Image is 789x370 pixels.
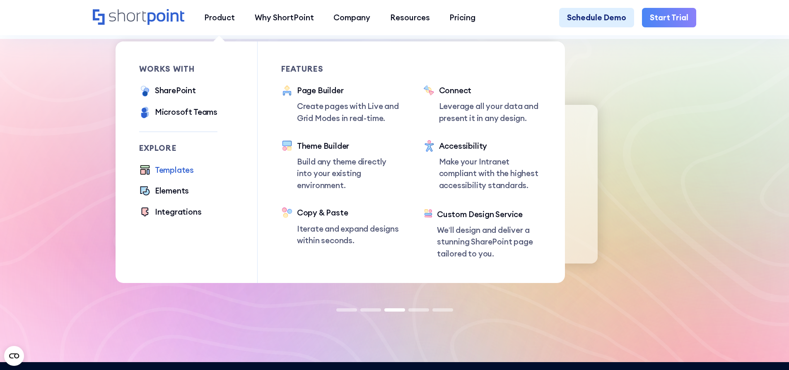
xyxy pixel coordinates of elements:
[559,8,634,28] a: Schedule Demo
[139,144,218,152] div: Explore
[439,100,542,124] p: Leverage all your data and present it in any design.
[155,206,202,218] div: Integrations
[423,208,542,260] a: Custom Design ServiceWe’ll design and deliver a stunning SharePoint page tailored to you.
[297,207,400,219] div: Copy & Paste
[281,140,400,191] a: Theme BuilderBuild any theme directly into your existing environment.
[423,85,542,124] a: ConnectLeverage all your data and present it in any design.
[155,106,217,118] div: Microsoft Teams
[281,65,400,73] div: Features
[437,224,541,260] p: We’ll design and deliver a stunning SharePoint page tailored to you.
[194,8,245,28] a: Product
[333,12,370,24] div: Company
[281,207,400,246] a: Copy & PasteIterate and expand designs within seconds.
[255,12,314,24] div: Why ShortPoint
[93,9,184,26] a: Home
[204,12,235,24] div: Product
[139,65,218,73] div: works with
[423,140,542,193] a: AccessibilityMake your Intranet compliant with the highest accessibility standards.
[155,185,189,197] div: Elements
[281,85,400,124] a: Page BuilderCreate pages with Live and Grid Modes in real-time.
[390,12,430,24] div: Resources
[440,8,486,28] a: Pricing
[297,140,400,152] div: Theme Builder
[642,8,696,28] a: Start Trial
[297,156,400,191] p: Build any theme directly into your existing environment.
[439,85,542,97] div: Connect
[437,208,541,220] div: Custom Design Service
[439,140,542,152] div: Accessibility
[748,330,789,370] iframe: Chat Widget
[439,156,542,191] p: Make your Intranet compliant with the highest accessibility standards.
[139,164,194,177] a: Templates
[155,85,196,97] div: SharePoint
[297,223,400,247] p: Iterate and expand designs within seconds.
[139,206,202,219] a: Integrations
[323,8,380,28] a: Company
[380,8,440,28] a: Resources
[449,12,475,24] div: Pricing
[139,85,196,98] a: SharePoint
[139,106,217,120] a: Microsoft Teams
[297,100,400,124] p: Create pages with Live and Grid Modes in real-time.
[155,164,194,176] div: Templates
[245,8,324,28] a: Why ShortPoint
[139,185,189,198] a: Elements
[4,346,24,366] button: Open CMP widget
[297,85,400,97] div: Page Builder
